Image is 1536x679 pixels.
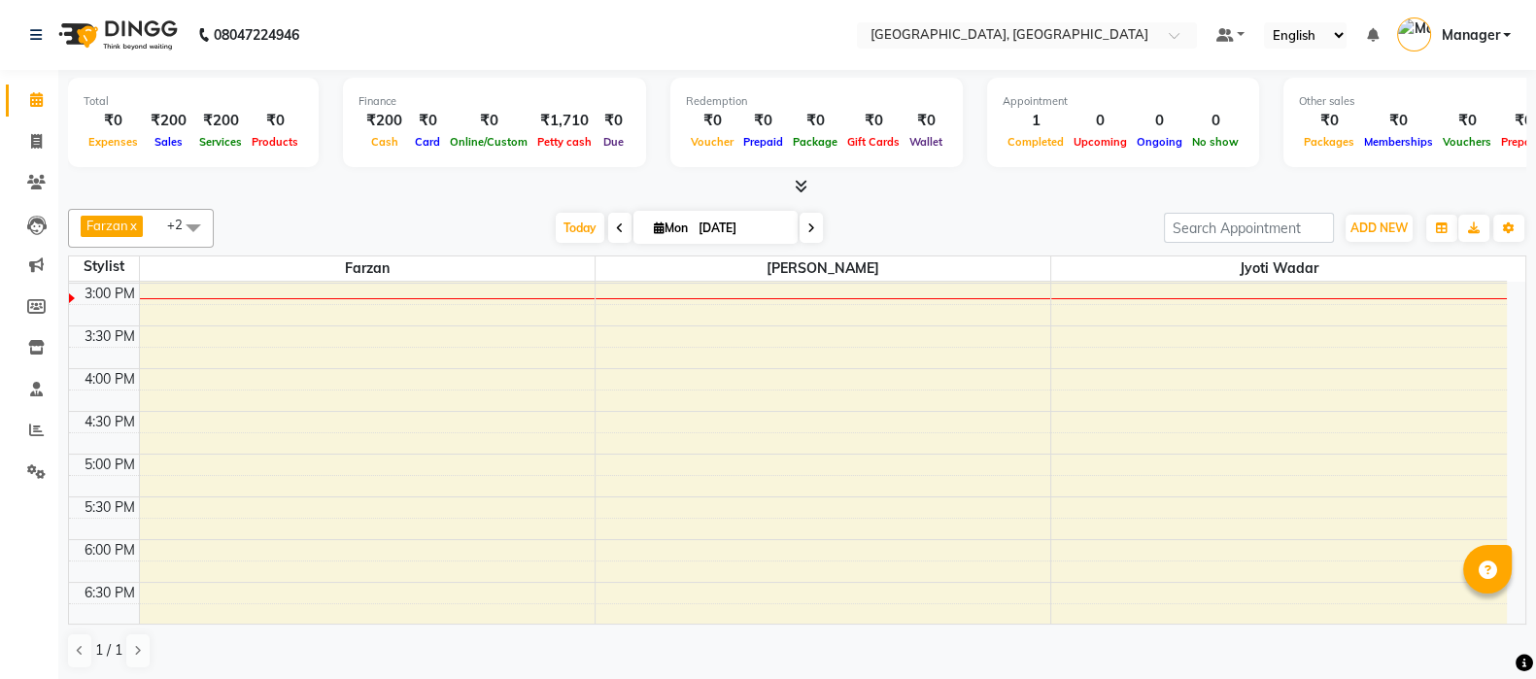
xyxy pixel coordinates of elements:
span: Expenses [84,135,143,149]
span: Jyoti wadar [1051,256,1507,281]
span: Products [247,135,303,149]
span: Packages [1299,135,1359,149]
span: Prepaid [738,135,788,149]
div: ₹1,710 [532,110,597,132]
img: logo [50,8,183,62]
div: Redemption [686,93,947,110]
div: 5:30 PM [81,497,139,518]
span: Cash [366,135,403,149]
div: ₹0 [84,110,143,132]
div: ₹0 [445,110,532,132]
span: Sales [150,135,188,149]
div: ₹200 [143,110,194,132]
span: Farzan [86,218,128,233]
div: ₹0 [1299,110,1359,132]
span: Upcoming [1069,135,1132,149]
div: 3:30 PM [81,326,139,347]
div: 1 [1003,110,1069,132]
span: Memberships [1359,135,1438,149]
div: ₹0 [738,110,788,132]
span: +2 [167,217,197,232]
div: 3:00 PM [81,284,139,304]
span: ADD NEW [1350,221,1408,235]
input: Search Appointment [1164,213,1334,243]
div: ₹0 [597,110,631,132]
div: ₹0 [1359,110,1438,132]
div: 0 [1187,110,1244,132]
div: Stylist [69,256,139,277]
div: 6:00 PM [81,540,139,560]
div: 4:30 PM [81,412,139,432]
div: ₹0 [788,110,842,132]
div: ₹0 [905,110,947,132]
span: Petty cash [532,135,597,149]
span: Manager [1441,25,1499,46]
div: Finance [358,93,631,110]
span: Farzan [140,256,595,281]
div: ₹0 [1438,110,1496,132]
span: Services [194,135,247,149]
div: 4:00 PM [81,369,139,390]
span: Completed [1003,135,1069,149]
div: ₹200 [358,110,410,132]
div: 6:30 PM [81,583,139,603]
span: Wallet [905,135,947,149]
button: ADD NEW [1346,215,1413,242]
div: Total [84,93,303,110]
span: Due [598,135,629,149]
div: ₹200 [194,110,247,132]
div: ₹0 [842,110,905,132]
div: 0 [1069,110,1132,132]
span: Package [788,135,842,149]
span: Vouchers [1438,135,1496,149]
span: Mon [649,221,693,235]
span: Ongoing [1132,135,1187,149]
span: 1 / 1 [95,640,122,661]
span: Card [410,135,445,149]
span: Gift Cards [842,135,905,149]
div: ₹0 [686,110,738,132]
input: 2025-09-01 [693,214,790,243]
a: x [128,218,137,233]
div: 5:00 PM [81,455,139,475]
span: Online/Custom [445,135,532,149]
div: ₹0 [247,110,303,132]
span: Today [556,213,604,243]
span: [PERSON_NAME] [596,256,1050,281]
div: 0 [1132,110,1187,132]
span: No show [1187,135,1244,149]
b: 08047224946 [214,8,299,62]
div: Appointment [1003,93,1244,110]
div: ₹0 [410,110,445,132]
span: Voucher [686,135,738,149]
img: Manager [1397,17,1431,51]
